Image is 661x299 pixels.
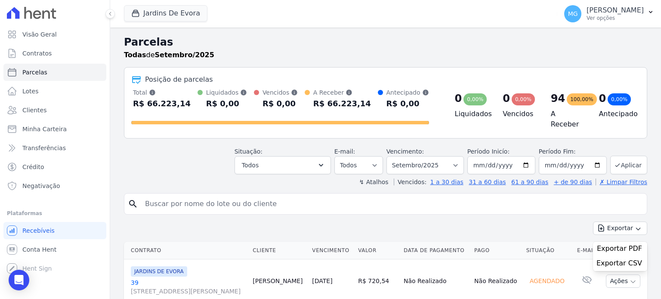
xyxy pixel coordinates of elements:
span: Minha Carteira [22,125,67,133]
span: Parcelas [22,68,47,77]
div: 94 [551,92,565,105]
label: Vencimento: [386,148,424,155]
a: Transferências [3,139,106,157]
a: 31 a 60 dias [469,179,506,185]
a: [DATE] [312,277,332,284]
a: + de 90 dias [554,179,592,185]
input: Buscar por nome do lote ou do cliente [140,195,643,213]
span: Clientes [22,106,46,114]
span: Transferências [22,144,66,152]
h4: Liquidados [455,109,489,119]
button: Ações [606,274,640,288]
a: Negativação [3,177,106,194]
a: Visão Geral [3,26,106,43]
label: Vencidos: [394,179,426,185]
p: [PERSON_NAME] [587,6,644,15]
button: Exportar [593,222,647,235]
th: Pago [471,242,523,259]
a: Contratos [3,45,106,62]
label: Situação: [235,148,263,155]
span: [STREET_ADDRESS][PERSON_NAME] [131,287,246,296]
a: Exportar PDF [597,244,644,255]
span: Todos [242,160,259,170]
a: 1 a 30 dias [430,179,463,185]
a: Lotes [3,83,106,100]
div: 100,00% [567,93,596,105]
label: Período Fim: [539,147,607,156]
i: search [128,199,138,209]
span: Visão Geral [22,30,57,39]
th: Situação [523,242,574,259]
a: Clientes [3,102,106,119]
div: R$ 0,00 [206,97,247,111]
a: Crédito [3,158,106,176]
a: Minha Carteira [3,120,106,138]
div: Total [133,88,191,97]
span: Exportar CSV [596,259,642,268]
span: Lotes [22,87,39,96]
div: 0,00% [512,93,535,105]
div: R$ 66.223,14 [313,97,371,111]
div: R$ 0,00 [386,97,429,111]
p: de [124,50,214,60]
label: E-mail: [334,148,355,155]
th: Valor [355,242,400,259]
th: Vencimento [309,242,355,259]
h4: A Receber [551,109,585,129]
span: JARDINS DE EVORA [131,266,187,277]
span: Recebíveis [22,226,55,235]
span: MG [568,11,578,17]
strong: Todas [124,51,146,59]
a: 61 a 90 dias [511,179,548,185]
a: ✗ Limpar Filtros [596,179,647,185]
th: E-mail [574,242,601,259]
div: 0 [455,92,462,105]
a: Exportar CSV [596,259,644,269]
span: Negativação [22,182,60,190]
span: Crédito [22,163,44,171]
div: 0,00% [463,93,487,105]
a: Parcelas [3,64,106,81]
button: MG [PERSON_NAME] Ver opções [557,2,661,26]
a: Recebíveis [3,222,106,239]
div: Liquidados [206,88,247,97]
div: Antecipado [386,88,429,97]
h4: Antecipado [599,109,633,119]
h2: Parcelas [124,34,647,50]
div: Agendado [526,275,568,287]
a: 39[STREET_ADDRESS][PERSON_NAME] [131,278,246,296]
div: A Receber [313,88,371,97]
span: Conta Hent [22,245,56,254]
div: Open Intercom Messenger [9,270,29,290]
th: Cliente [249,242,309,259]
div: R$ 0,00 [263,97,298,111]
th: Contrato [124,242,249,259]
label: Período Inicío: [467,148,510,155]
div: R$ 66.223,14 [133,97,191,111]
div: 0 [599,92,606,105]
p: Ver opções [587,15,644,22]
span: Exportar PDF [597,244,642,253]
button: Jardins De Evora [124,5,207,22]
label: ↯ Atalhos [359,179,388,185]
div: Plataformas [7,208,103,219]
div: Posição de parcelas [145,74,213,85]
strong: Setembro/2025 [155,51,214,59]
button: Aplicar [610,156,647,174]
div: 0,00% [608,93,631,105]
span: Contratos [22,49,52,58]
button: Todos [235,156,331,174]
th: Data de Pagamento [400,242,471,259]
a: Conta Hent [3,241,106,258]
div: Vencidos [263,88,298,97]
h4: Vencidos [503,109,537,119]
div: 0 [503,92,510,105]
